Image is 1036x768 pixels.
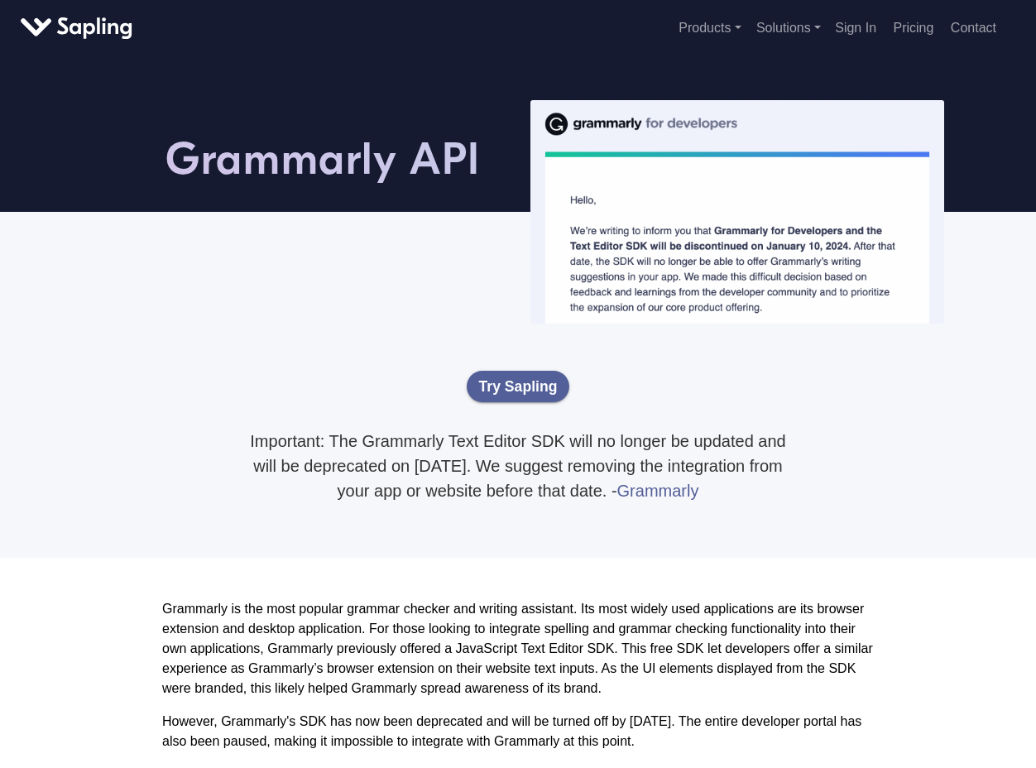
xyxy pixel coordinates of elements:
p: Important: The Grammarly Text Editor SDK will no longer be updated and will be deprecated on [DAT... [237,429,799,503]
a: Grammarly [617,482,699,500]
p: Grammarly is the most popular grammar checker and writing assistant. Its most widely used applica... [162,599,874,698]
img: Grammarly SDK Deprecation Notice [530,100,944,324]
a: Sign In [828,14,883,41]
p: However, Grammarly's SDK has now been deprecated and will be turned off by [DATE]. The entire dev... [162,712,874,751]
a: Try Sapling [467,371,570,402]
a: Contact [944,14,1003,41]
a: Solutions [756,21,821,35]
a: Products [679,21,741,35]
h1: Grammarly API [165,81,481,187]
a: Pricing [887,14,941,41]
